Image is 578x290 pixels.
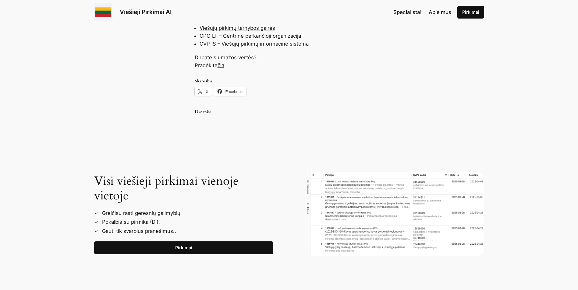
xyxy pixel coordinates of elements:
[94,3,112,21] img: Viešieji pirkimai logo
[195,54,384,69] p: Dirbate su mažos vertės? Pradėkite .
[94,241,273,254] a: Pirkimai
[120,8,172,16] a: Viešieji Pirkimai AI
[195,87,212,96] a: X
[218,62,224,68] a: čia
[195,106,211,114] h3: Like this:
[429,8,451,16] a: Apie mus
[195,75,213,83] h3: Share this:
[99,209,273,218] li: Greičiau rasti geresnių galimybių
[94,174,273,203] h2: Visi viešieji pirkimai vienoje vietoje
[200,41,309,47] a: CVP IS – Viešųjų pirkimų informacinė sistema
[214,87,246,96] a: Facebook
[200,25,275,31] a: Viešųjų pirkimų tarnybos gairės
[99,218,273,226] li: Pokalbis su pirmika (DI).
[99,227,273,236] li: Gauti tik svarbius pranešimus..
[393,8,421,16] a: Specialistai
[393,8,451,16] nav: Navigation
[393,9,421,15] span: Specialistai
[457,6,484,19] a: Pirkimai
[206,89,208,94] span: X
[429,9,451,15] span: Apie mus
[195,118,384,134] iframe: Like or Reblog
[200,33,301,39] a: CPO LT – Centrinė perkančioji organizacija
[225,89,243,94] span: Facebook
